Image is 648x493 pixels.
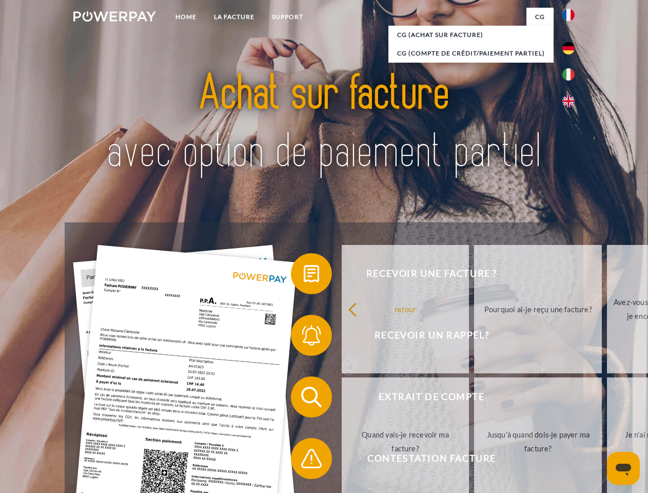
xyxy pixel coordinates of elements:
[348,302,463,316] div: retour
[562,95,575,107] img: en
[480,428,596,456] div: Jusqu'à quand dois-je payer ma facture?
[388,44,554,63] a: CG (Compte de crédit/paiement partiel)
[562,42,575,54] img: de
[299,323,324,348] img: qb_bell.svg
[205,8,263,26] a: LA FACTURE
[388,26,554,44] a: CG (achat sur facture)
[291,315,558,356] button: Recevoir un rappel?
[607,452,640,485] iframe: Bouton de lancement de la fenêtre de messagerie
[348,428,463,456] div: Quand vais-je recevoir ma facture?
[299,384,324,410] img: qb_search.svg
[291,253,558,294] button: Recevoir une facture ?
[299,446,324,471] img: qb_warning.svg
[291,376,558,418] button: Extrait de compte
[98,49,550,197] img: title-powerpay_fr.svg
[299,261,324,287] img: qb_bill.svg
[263,8,312,26] a: Support
[73,11,156,22] img: logo-powerpay-white.svg
[291,438,558,479] button: Contestation Facture
[562,9,575,21] img: fr
[526,8,554,26] a: CG
[480,302,596,316] div: Pourquoi ai-je reçu une facture?
[167,8,205,26] a: Home
[562,68,575,81] img: it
